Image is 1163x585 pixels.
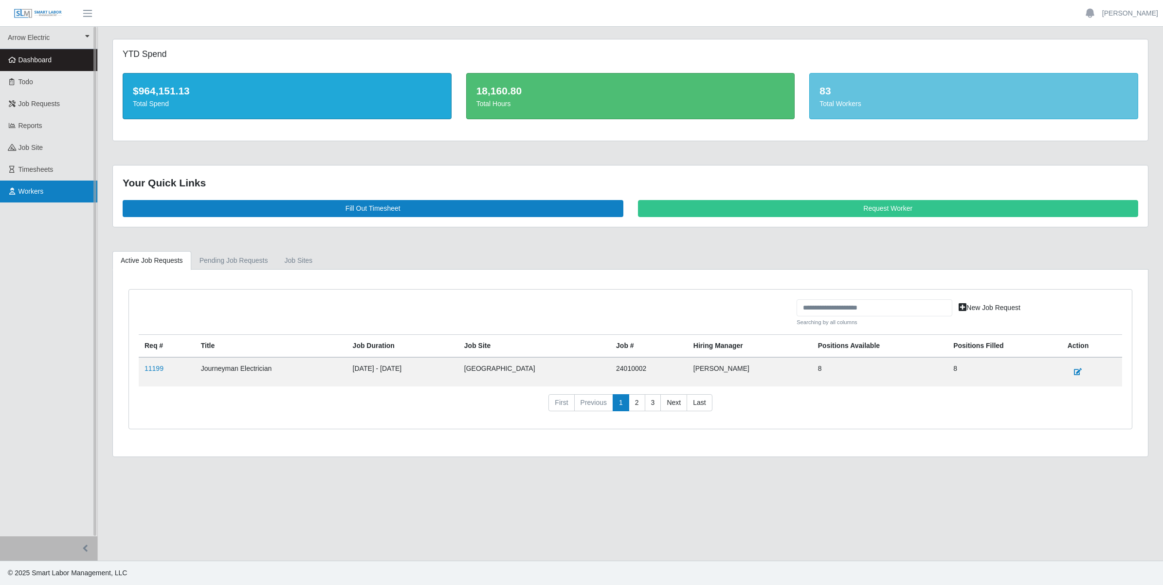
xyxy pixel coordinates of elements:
[476,83,785,99] div: 18,160.80
[660,394,687,412] a: Next
[14,8,62,19] img: SLM Logo
[112,251,191,270] a: Active Job Requests
[812,334,947,357] th: Positions Available
[18,144,43,151] span: job site
[123,49,452,59] h5: YTD Spend
[18,165,54,173] span: Timesheets
[613,394,629,412] a: 1
[8,569,127,577] span: © 2025 Smart Labor Management, LLC
[476,99,785,109] div: Total Hours
[195,334,347,357] th: Title
[1062,334,1122,357] th: Action
[947,334,1061,357] th: Positions Filled
[18,56,52,64] span: Dashboard
[18,187,44,195] span: Workers
[139,394,1122,420] nav: pagination
[1102,8,1158,18] a: [PERSON_NAME]
[819,83,1128,99] div: 83
[797,318,952,327] small: Searching by all columns
[347,334,458,357] th: Job Duration
[610,334,688,357] th: Job #
[133,83,441,99] div: $964,151.13
[688,334,812,357] th: Hiring Manager
[191,251,276,270] a: Pending Job Requests
[458,357,610,386] td: [GEOGRAPHIC_DATA]
[123,175,1138,191] div: Your Quick Links
[18,78,33,86] span: Todo
[458,334,610,357] th: job site
[629,394,645,412] a: 2
[610,357,688,386] td: 24010002
[133,99,441,109] div: Total Spend
[145,365,164,372] a: 11199
[347,357,458,386] td: [DATE] - [DATE]
[18,122,42,129] span: Reports
[276,251,321,270] a: job sites
[688,357,812,386] td: [PERSON_NAME]
[819,99,1128,109] div: Total Workers
[18,100,60,108] span: Job Requests
[139,334,195,357] th: Req #
[687,394,712,412] a: Last
[947,357,1061,386] td: 8
[812,357,947,386] td: 8
[645,394,661,412] a: 3
[952,299,1027,316] a: New Job Request
[195,357,347,386] td: Journeyman Electrician
[123,200,623,217] a: Fill Out Timesheet
[638,200,1139,217] a: Request Worker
